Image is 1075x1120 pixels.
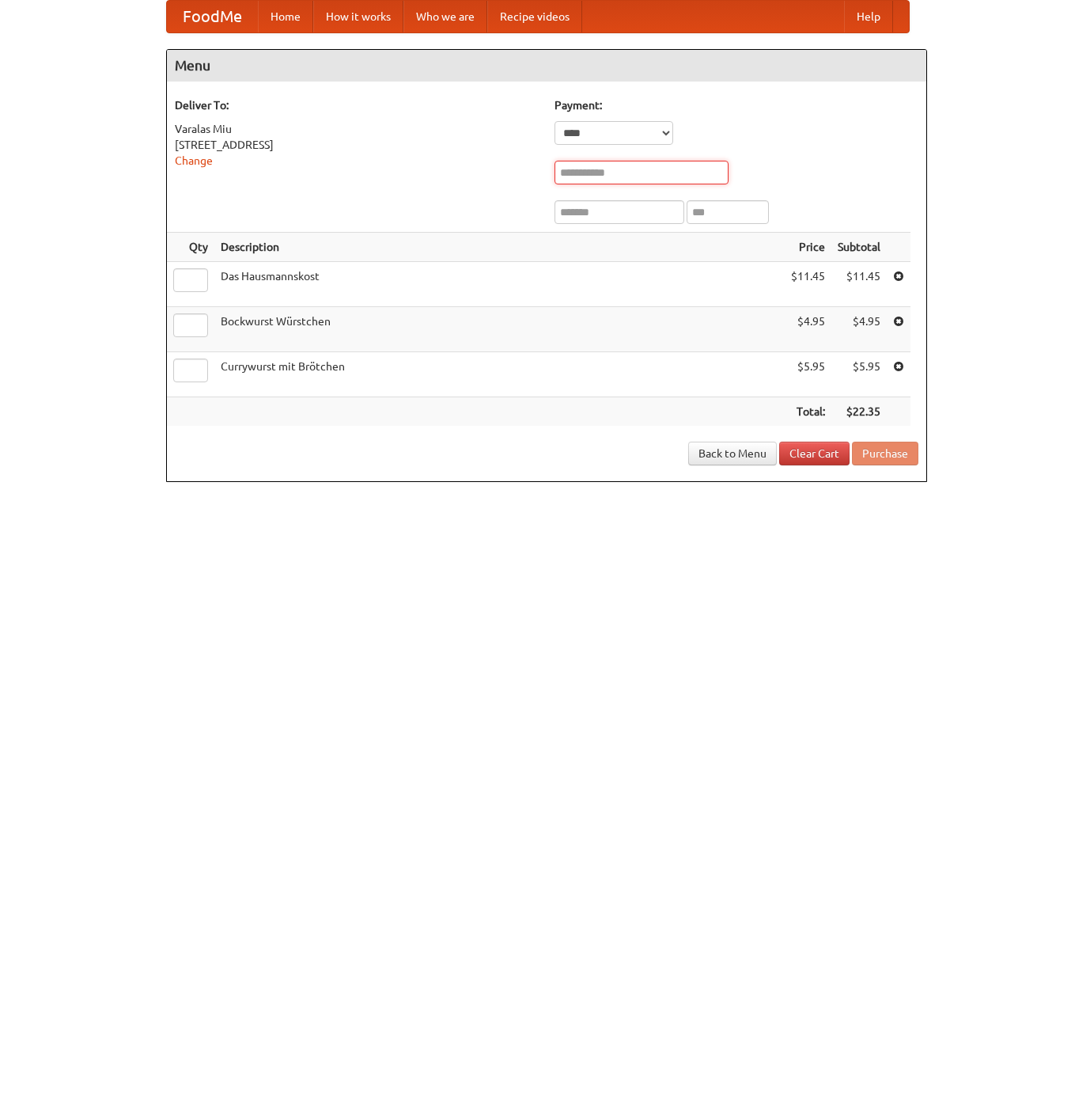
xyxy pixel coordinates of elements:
[831,397,887,427] th: $22.35
[688,442,777,465] a: Back to Menu
[175,137,539,153] div: [STREET_ADDRESS]
[831,307,887,352] td: $4.95
[785,233,831,262] th: Price
[831,262,887,307] td: $11.45
[831,233,887,262] th: Subtotal
[167,233,214,262] th: Qty
[214,307,785,352] td: Bockwurst Würstchen
[785,307,831,352] td: $4.95
[403,1,487,32] a: Who we are
[831,352,887,397] td: $5.95
[214,233,785,262] th: Description
[779,442,850,465] a: Clear Cart
[175,121,539,137] div: Varalas Miu
[313,1,403,32] a: How it works
[175,154,213,167] a: Change
[487,1,582,32] a: Recipe videos
[555,97,918,113] h5: Payment:
[785,262,831,307] td: $11.45
[167,1,258,32] a: FoodMe
[167,50,926,82] h4: Menu
[785,352,831,397] td: $5.95
[214,352,785,397] td: Currywurst mit Brötchen
[214,262,785,307] td: Das Hausmannskost
[844,1,893,32] a: Help
[175,97,539,113] h5: Deliver To:
[852,442,918,465] button: Purchase
[258,1,313,32] a: Home
[785,397,831,427] th: Total:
